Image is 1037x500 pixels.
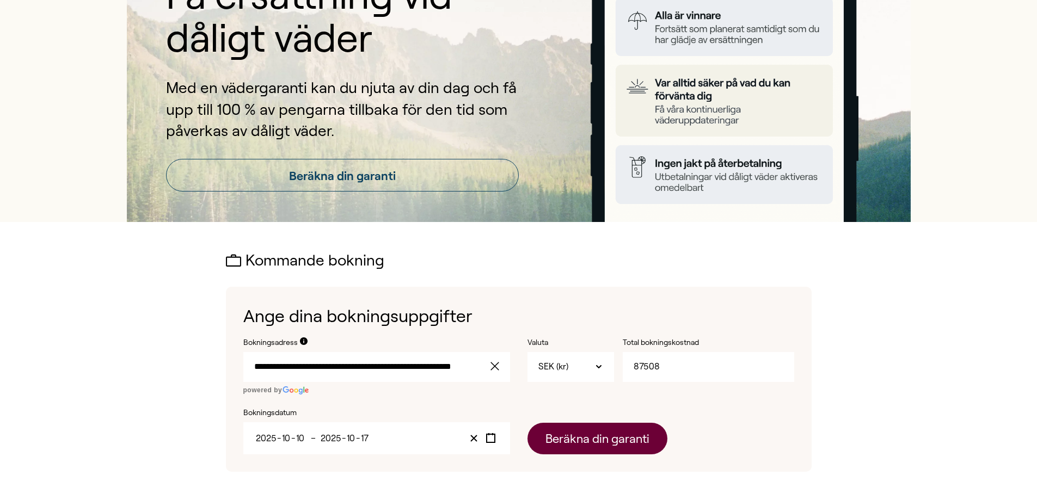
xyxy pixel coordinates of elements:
span: - [277,434,281,443]
button: clear value [487,352,510,381]
input: Total bokningskostnad [623,352,794,381]
button: Beräkna din garanti [527,423,667,454]
span: - [356,434,360,443]
input: Day [360,434,370,443]
h1: Ange dina bokningsuppgifter [243,304,794,329]
span: – [311,434,319,443]
span: - [291,434,296,443]
input: Day [296,434,305,443]
span: - [342,434,346,443]
input: Year [255,434,277,443]
p: Med en vädergaranti kan du njuta av din dag och få upp till 100 % av pengarna tillbaka för den ti... [166,77,519,141]
input: Month [346,434,356,443]
button: Clear value [465,431,482,446]
label: Valuta [527,337,614,348]
input: Year [320,434,342,443]
button: Toggle calendar [482,431,499,446]
input: Month [281,434,291,443]
label: Total bokningskostnad [623,337,732,348]
h2: Kommande bokning [226,252,812,269]
img: Google logo [282,386,309,394]
label: Bokningsdatum [243,408,510,418]
span: powered by [243,386,283,394]
a: Beräkna din garanti [166,159,519,192]
label: Bokningsadress [243,337,298,348]
span: SEK (kr) [538,361,568,373]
